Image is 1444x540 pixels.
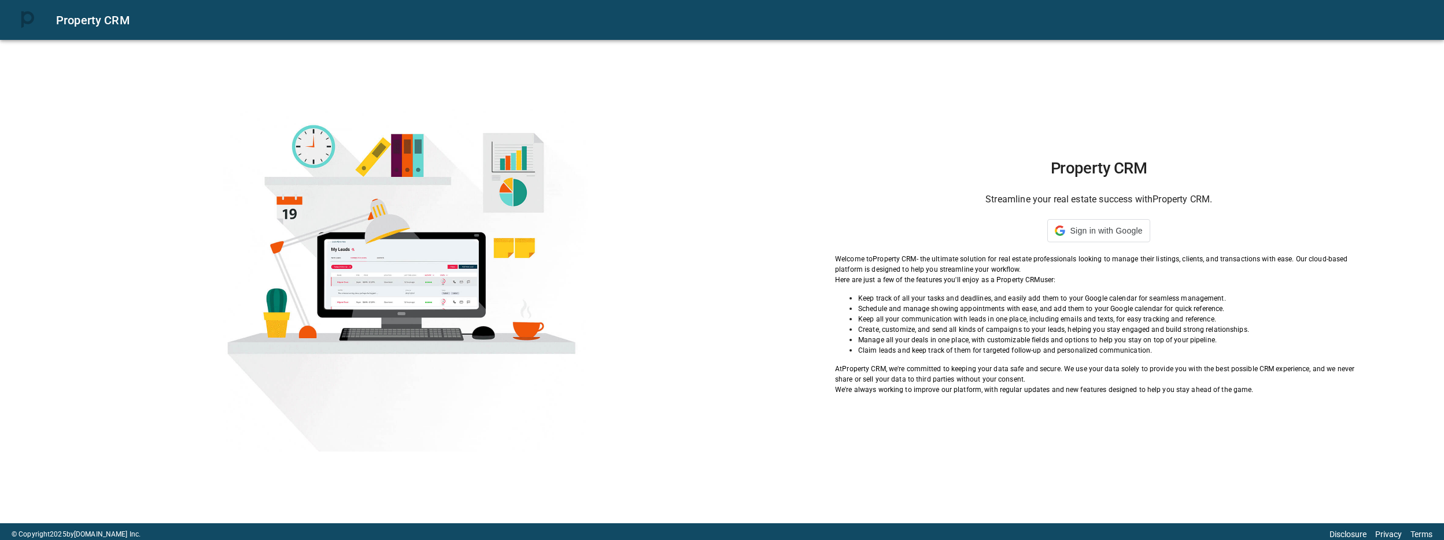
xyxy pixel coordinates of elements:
[74,530,141,538] a: [DOMAIN_NAME] Inc.
[835,364,1362,384] p: At Property CRM , we're committed to keeping your data safe and secure. We use your data solely t...
[1047,219,1150,242] div: Sign in with Google
[835,275,1362,285] p: Here are just a few of the features you'll enjoy as a Property CRM user:
[1375,530,1402,539] a: Privacy
[858,345,1362,356] p: Claim leads and keep track of them for targeted follow-up and personalized communication.
[1070,226,1142,235] span: Sign in with Google
[858,293,1362,304] p: Keep track of all your tasks and deadlines, and easily add them to your Google calendar for seaml...
[835,384,1362,395] p: We're always working to improve our platform, with regular updates and new features designed to h...
[12,529,141,539] p: © Copyright 2025 by
[1329,530,1367,539] a: Disclosure
[858,335,1362,345] p: Manage all your deals in one place, with customizable fields and options to help you stay on top ...
[835,254,1362,275] p: Welcome to Property CRM - the ultimate solution for real estate professionals looking to manage t...
[858,314,1362,324] p: Keep all your communication with leads in one place, including emails and texts, for easy trackin...
[835,191,1362,208] h6: Streamline your real estate success with Property CRM .
[1410,530,1432,539] a: Terms
[835,159,1362,177] h1: Property CRM
[858,304,1362,314] p: Schedule and manage showing appointments with ease, and add them to your Google calendar for quic...
[56,11,1430,29] div: Property CRM
[858,324,1362,335] p: Create, customize, and send all kinds of campaigns to your leads, helping you stay engaged and bu...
